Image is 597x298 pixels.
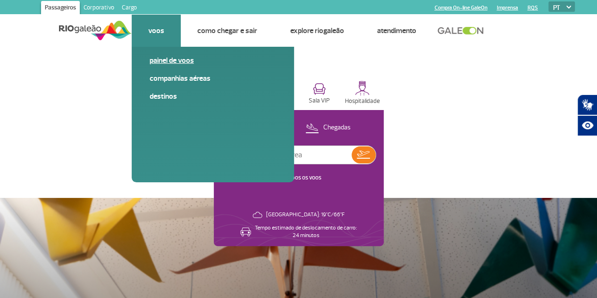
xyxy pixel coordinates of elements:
[276,175,321,181] a: VER TODOS OS VOOS
[273,174,324,182] button: VER TODOS OS VOOS
[577,94,597,115] button: Abrir tradutor de língua de sinais.
[341,77,384,110] button: Hospitalidade
[150,91,276,102] a: Destinos
[80,1,118,16] a: Corporativo
[323,123,351,132] p: Chegadas
[527,5,538,11] a: RQS
[255,224,357,239] p: Tempo estimado de deslocamento de carro: 24 minutos
[313,83,326,95] img: vipRoom.svg
[496,5,518,11] a: Imprensa
[577,115,597,136] button: Abrir recursos assistivos.
[303,122,353,134] button: Chegadas
[345,98,380,105] p: Hospitalidade
[355,81,370,95] img: hospitality.svg
[266,211,345,219] p: [GEOGRAPHIC_DATA]: 19°C/66°F
[434,5,487,11] a: Compra On-line GaleOn
[118,1,141,16] a: Cargo
[150,73,276,84] a: Companhias Aéreas
[148,26,164,35] a: Voos
[197,26,257,35] a: Como chegar e sair
[377,26,416,35] a: Atendimento
[299,77,340,110] button: Sala VIP
[150,55,276,66] a: Painel de voos
[309,97,330,104] p: Sala VIP
[290,26,344,35] a: Explore RIOgaleão
[41,1,80,16] a: Passageiros
[577,94,597,136] div: Plugin de acessibilidade da Hand Talk.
